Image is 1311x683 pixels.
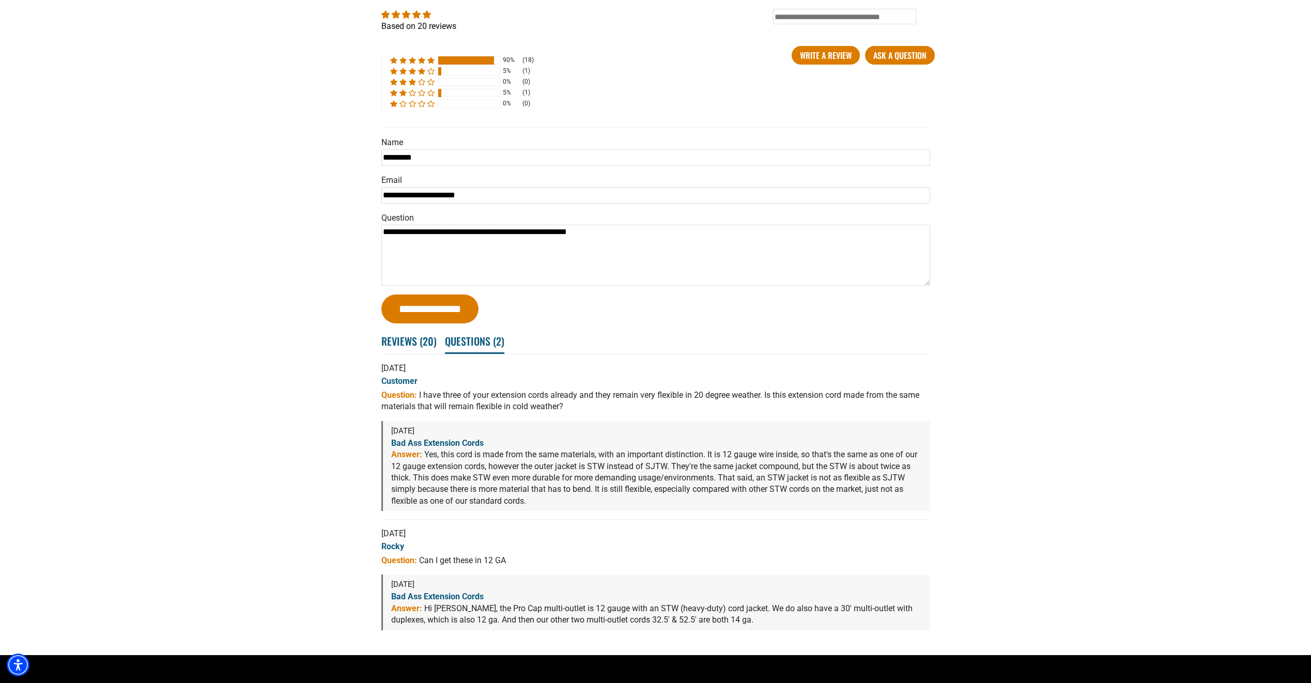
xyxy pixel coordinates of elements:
[503,56,519,65] div: 90%
[522,88,530,97] div: (1)
[381,214,930,222] label: Question
[381,363,406,373] span: [DATE]
[391,580,414,589] span: [DATE]
[7,654,29,676] div: Accessibility Menu
[381,529,406,538] span: [DATE]
[390,56,435,65] div: 90% (18) reviews with 5 star rating
[423,333,434,349] span: 20
[381,555,930,566] p: Can I get these in 12 GA
[381,138,403,147] label: Name
[773,9,916,24] input: Type in keyword and press enter...
[496,333,501,349] span: 2
[445,330,504,354] span: Questions ( )
[381,9,930,21] div: Average rating is 4.80 stars
[381,330,437,352] span: Reviews ( )
[792,46,860,65] a: Write A Review
[391,603,922,626] p: Hi [PERSON_NAME], the Pro Cap multi-outlet is 12 gauge with an STW (heavy-duty) cord jacket. We d...
[865,46,935,65] a: Ask a question
[381,390,930,413] p: I have three of your extension cords already and they remain very flexible in 20 degree weather. ...
[381,376,418,385] span: Customer
[381,541,404,551] span: Rocky
[391,449,922,507] p: Yes, this cord is made from the same materials, with an important distinction. It is 12 gauge wir...
[381,176,930,184] label: Email
[503,88,519,97] div: 5%
[391,426,414,436] span: [DATE]
[522,56,534,65] div: (18)
[503,67,519,75] div: 5%
[522,67,530,75] div: (1)
[390,67,435,75] div: 5% (1) reviews with 4 star rating
[390,88,435,97] div: 5% (1) reviews with 2 star rating
[381,21,456,31] a: Based on 20 reviews - open in a new tab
